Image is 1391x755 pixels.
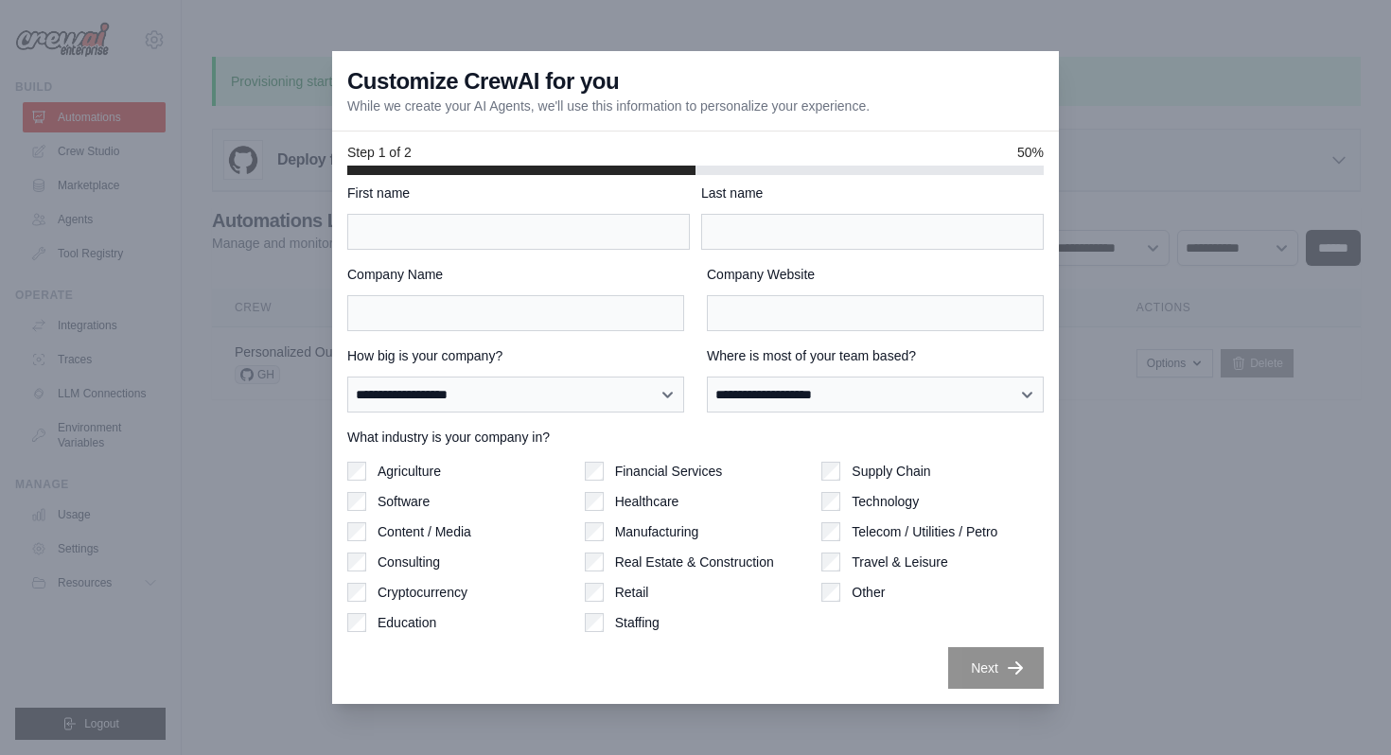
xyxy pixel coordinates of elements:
[347,265,684,284] label: Company Name
[615,522,699,541] label: Manufacturing
[378,583,467,602] label: Cryptocurrency
[1017,143,1044,162] span: 50%
[852,583,885,602] label: Other
[347,143,412,162] span: Step 1 of 2
[347,346,684,365] label: How big is your company?
[378,492,430,511] label: Software
[852,553,947,571] label: Travel & Leisure
[707,346,1044,365] label: Where is most of your team based?
[347,428,1044,447] label: What industry is your company in?
[615,553,774,571] label: Real Estate & Construction
[852,522,997,541] label: Telecom / Utilities / Petro
[615,492,679,511] label: Healthcare
[347,184,690,202] label: First name
[347,66,619,97] h3: Customize CrewAI for you
[701,184,1044,202] label: Last name
[852,462,930,481] label: Supply Chain
[948,647,1044,689] button: Next
[378,613,436,632] label: Education
[615,613,660,632] label: Staffing
[378,553,440,571] label: Consulting
[615,462,723,481] label: Financial Services
[852,492,919,511] label: Technology
[378,522,471,541] label: Content / Media
[378,462,441,481] label: Agriculture
[707,265,1044,284] label: Company Website
[347,97,870,115] p: While we create your AI Agents, we'll use this information to personalize your experience.
[615,583,649,602] label: Retail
